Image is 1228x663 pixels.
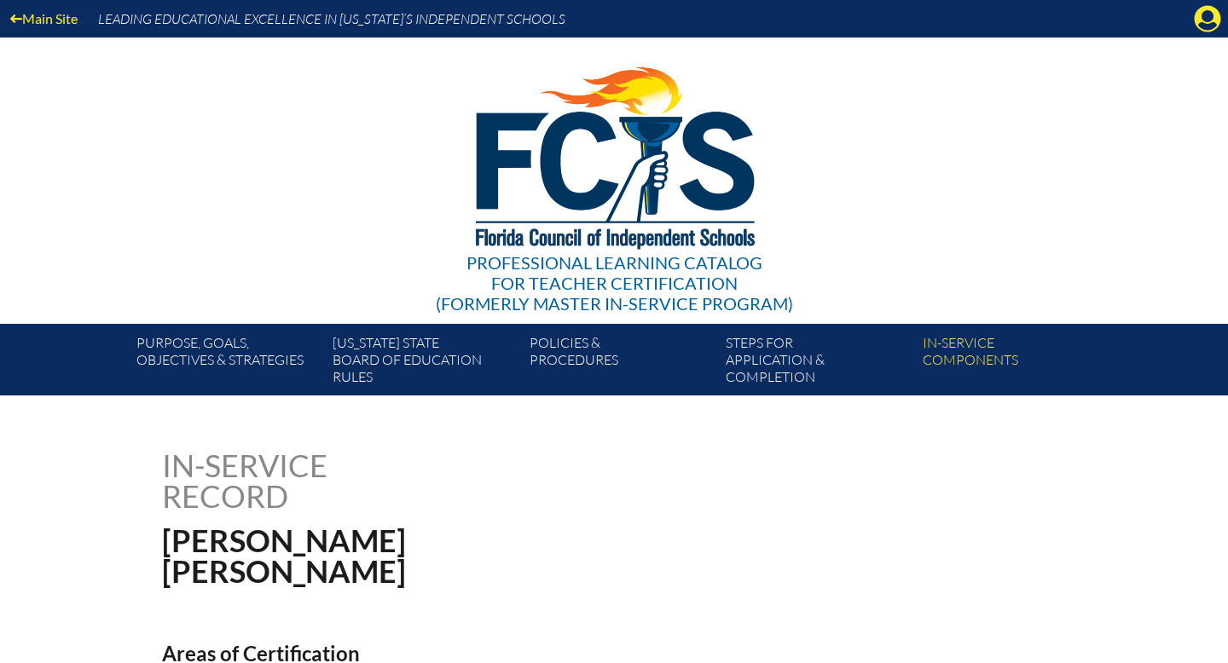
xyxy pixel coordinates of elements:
a: Professional Learning Catalog for Teacher Certification(formerly Master In-service Program) [429,34,800,317]
span: for Teacher Certification [491,273,738,293]
a: [US_STATE] StateBoard of Education rules [326,331,522,395]
a: Steps forapplication & completion [719,331,915,395]
a: Purpose, goals,objectives & strategies [130,331,326,395]
h1: [PERSON_NAME] [PERSON_NAME] [162,525,722,586]
img: FCISlogo221.eps [438,37,791,270]
a: In-servicecomponents [916,331,1112,395]
a: Policies &Procedures [523,331,719,395]
a: Main Site [3,7,84,30]
svg: Manage account [1194,5,1221,32]
div: Professional Learning Catalog (formerly Master In-service Program) [436,252,793,314]
h1: In-service record [162,450,506,511]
